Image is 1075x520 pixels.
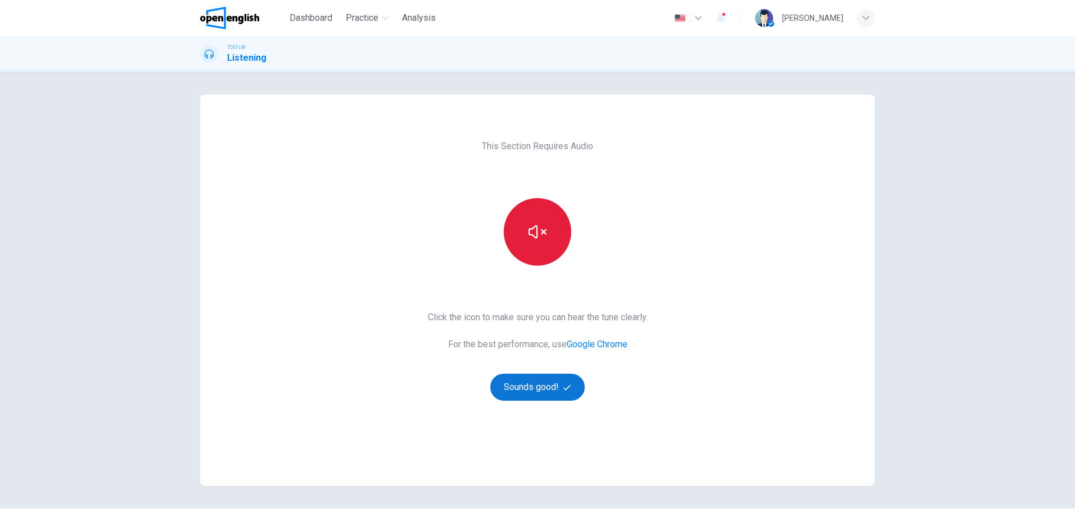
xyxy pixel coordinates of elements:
span: This Section Requires Audio [482,140,593,153]
span: For the best performance, use [428,338,648,351]
h1: Listening [227,51,267,65]
span: Click the icon to make sure you can hear the tune clearly. [428,311,648,324]
span: Analysis [402,11,436,25]
a: OpenEnglish logo [200,7,285,29]
span: TOEFL® [227,43,245,51]
span: Practice [346,11,378,25]
button: Dashboard [285,8,337,28]
div: [PERSON_NAME] [782,11,843,25]
span: Dashboard [290,11,332,25]
a: Google Chrome [567,339,627,349]
button: Practice [341,8,393,28]
img: OpenEnglish logo [200,7,259,29]
button: Analysis [398,8,440,28]
button: Sounds good! [490,374,585,401]
img: Profile picture [755,9,773,27]
img: en [673,14,687,23]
